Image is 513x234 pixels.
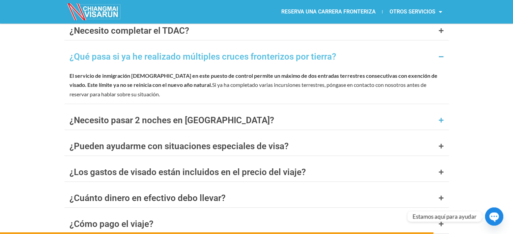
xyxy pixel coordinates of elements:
font: ¿Cómo pago el viaje? [69,219,153,229]
font: Si ya ha completado varias incursiones terrestres, póngase en contacto con nosotros antes de rese... [69,81,426,97]
a: RESERVA UNA CARRERA FRONTERIZA [274,4,382,20]
font: ¿Qué pasa si ya he realizado múltiples cruces fronterizos por tierra? [69,52,336,62]
font: RESERVA UNA CARRERA FRONTERIZA [281,8,375,15]
font: El servicio de inmigración [DEMOGRAPHIC_DATA] en este puesto de control permite un máximo de dos ... [69,72,437,88]
font: ¿Los gastos de visado están incluidos en el precio del viaje? [69,167,306,177]
nav: Menú [256,4,449,20]
font: ¿Necesito pasar 2 noches en [GEOGRAPHIC_DATA]? [69,115,274,125]
font: ¿Cuánto dinero en efectivo debo llevar? [69,193,226,203]
font: ¿Pueden ayudarme con situaciones especiales de visa? [69,141,289,151]
a: OTROS SERVICIOS [382,4,449,20]
font: . [159,91,160,97]
font: ¿Necesito completar el TDAC? [69,26,189,36]
font: OTROS SERVICIOS [389,8,435,15]
font: Este límite ya no se reinicia con el nuevo año natural. [87,81,212,88]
